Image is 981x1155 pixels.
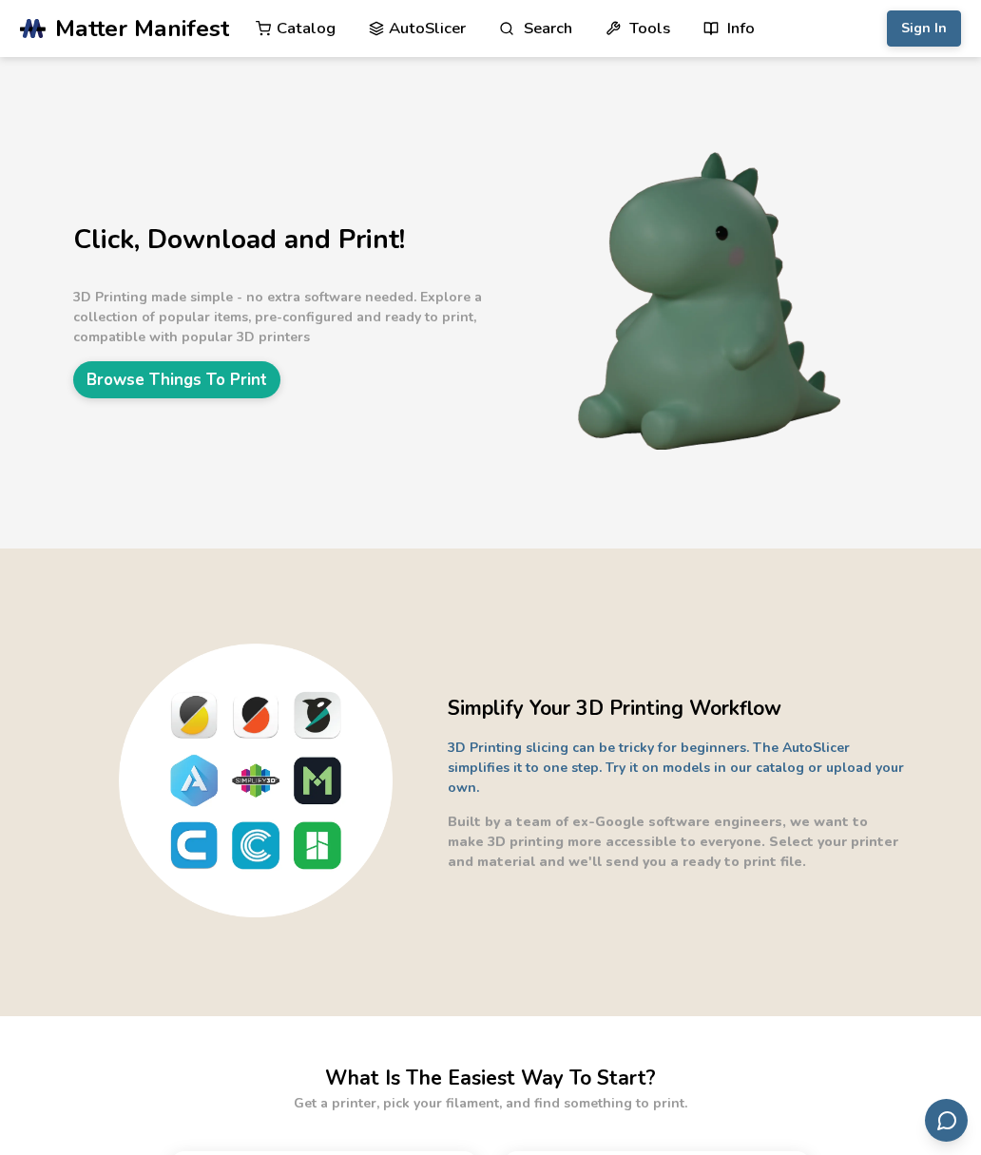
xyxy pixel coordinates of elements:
h2: Simplify Your 3D Printing Workflow [448,694,908,723]
button: Sign In [887,10,961,47]
p: Built by a team of ex-Google software engineers, we want to make 3D printing more accessible to e... [448,812,908,872]
span: Matter Manifest [55,15,229,42]
h1: Click, Download and Print! [73,225,501,255]
button: Send feedback via email [925,1099,968,1142]
p: Get a printer, pick your filament, and find something to print. [294,1093,687,1113]
h2: What Is The Easiest Way To Start? [325,1064,656,1093]
a: Browse Things To Print [73,361,280,398]
p: 3D Printing slicing can be tricky for beginners. The AutoSlicer simplifies it to one step. Try it... [448,738,908,798]
p: 3D Printing made simple - no extra software needed. Explore a collection of popular items, pre-co... [73,287,501,347]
